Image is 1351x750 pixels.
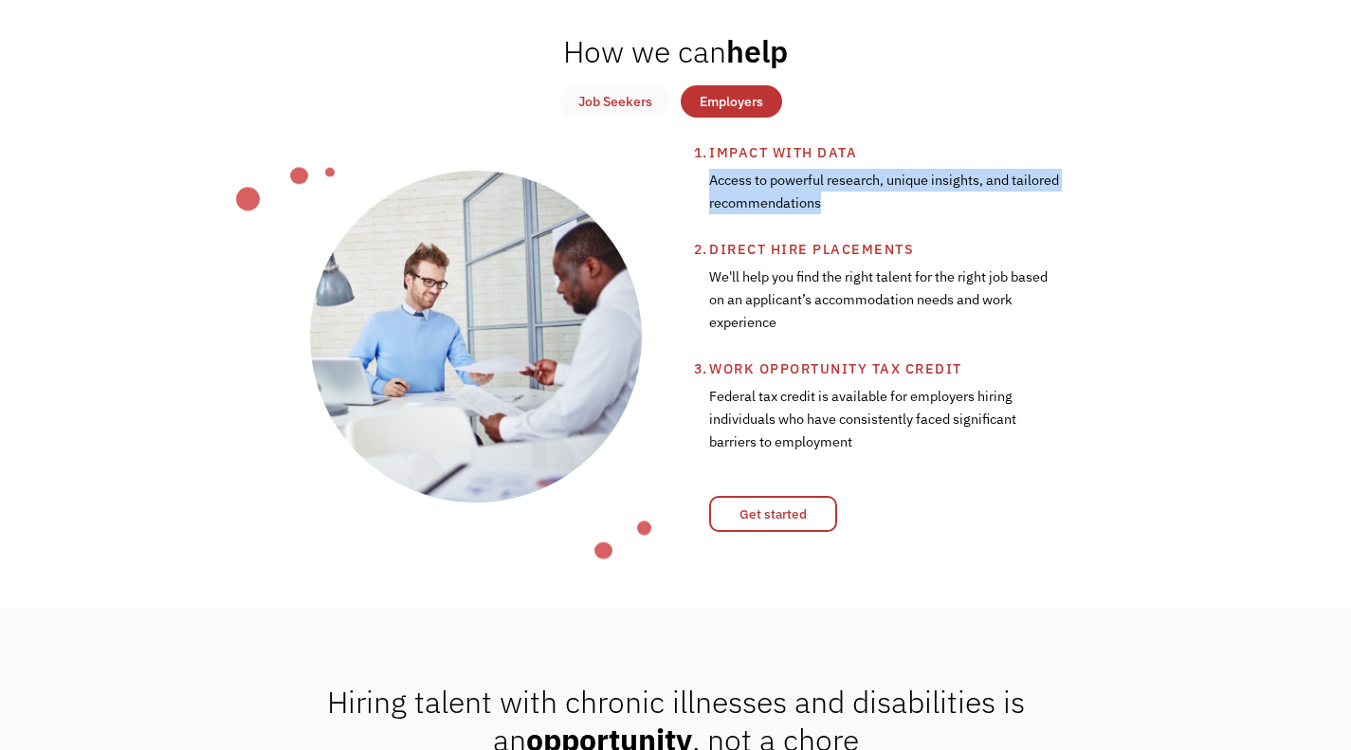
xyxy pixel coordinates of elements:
div: Work opportunity tax credit [709,357,1211,380]
span: How we can [563,31,726,71]
a: Get started [709,496,837,532]
div: Impact with data [709,141,1211,164]
h2: help [563,32,788,70]
div: Federal tax credit is available for employers hiring individuals who have consistently faced sign... [709,380,1061,477]
div: Job Seekers [578,90,652,113]
div: We'll help you find the right talent for the right job based on an applicant’s accommodation need... [709,261,1061,357]
div: Direct hire placements [709,238,1211,261]
div: Employers [700,90,763,113]
div: Access to powerful research, unique insights, and tailored recommendations [709,164,1061,238]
